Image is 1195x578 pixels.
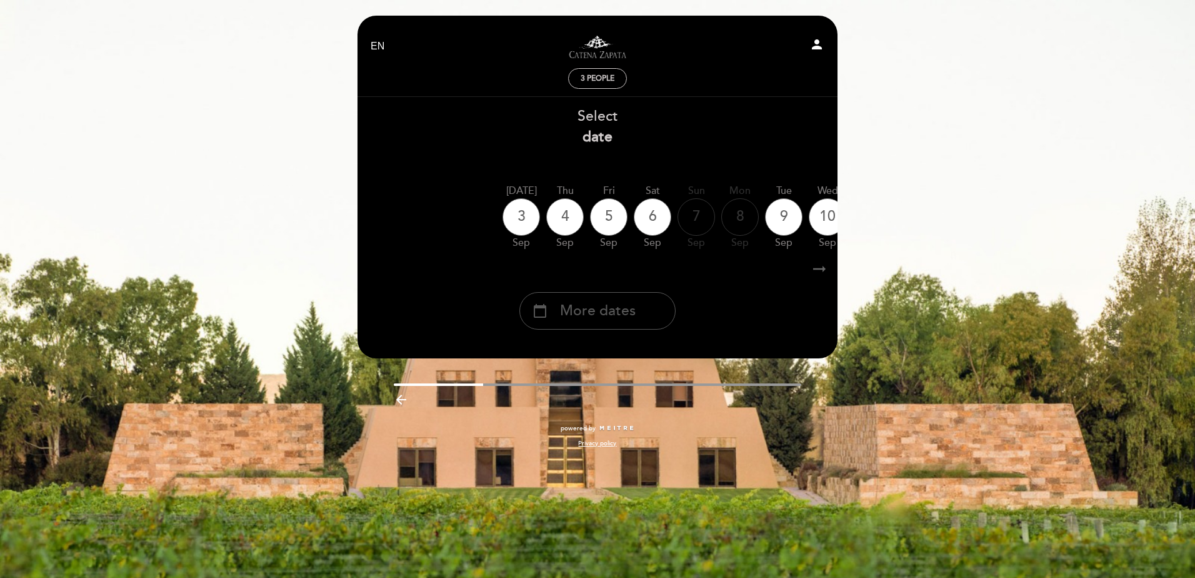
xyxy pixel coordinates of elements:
div: Fri [590,184,627,198]
button: person [809,37,824,56]
div: Sep [721,236,759,250]
div: 7 [677,198,715,236]
div: Sat [634,184,671,198]
div: [DATE] [502,184,540,198]
div: Sep [502,236,540,250]
div: 10 [809,198,846,236]
a: Visitas y degustaciones en La Pirámide [519,29,676,64]
div: 6 [634,198,671,236]
a: powered by [561,424,634,433]
div: Select [357,106,838,148]
i: arrow_right_alt [810,256,829,283]
div: 4 [546,198,584,236]
i: calendar_today [532,300,547,322]
div: Mon [721,184,759,198]
img: MEITRE [599,425,634,432]
div: Wed [809,184,846,198]
div: 3 [502,198,540,236]
div: Sep [590,236,627,250]
b: date [582,128,612,146]
div: 5 [590,198,627,236]
div: 9 [765,198,802,236]
div: Sun [677,184,715,198]
div: Sep [634,236,671,250]
div: Sep [809,236,846,250]
a: Privacy policy [578,439,616,448]
span: powered by [561,424,596,433]
div: Sep [546,236,584,250]
div: Tue [765,184,802,198]
div: Thu [546,184,584,198]
span: More dates [560,301,636,322]
span: 3 people [581,74,614,83]
div: Sep [677,236,715,250]
div: Sep [765,236,802,250]
i: person [809,37,824,52]
div: 8 [721,198,759,236]
i: arrow_backward [394,392,409,407]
